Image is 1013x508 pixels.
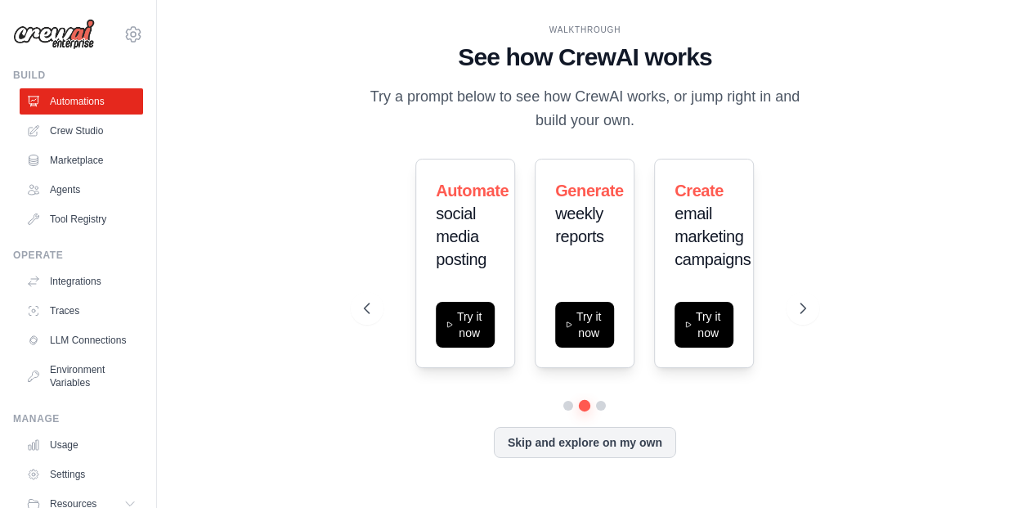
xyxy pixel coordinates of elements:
a: Agents [20,177,143,203]
iframe: Chat Widget [931,429,1013,508]
span: email marketing campaigns [675,205,751,268]
h1: See how CrewAI works [364,43,807,72]
button: Skip and explore on my own [494,427,676,458]
div: Build [13,69,143,82]
span: Automate [437,182,509,200]
a: Marketplace [20,147,143,173]
span: Create [675,182,724,200]
div: WALKTHROUGH [364,24,807,36]
a: Traces [20,298,143,324]
span: social media posting [437,205,487,268]
a: Settings [20,461,143,488]
span: weekly reports [556,205,604,245]
span: Generate [556,182,625,200]
img: Logo [13,19,95,50]
a: Tool Registry [20,206,143,232]
a: Usage [20,432,143,458]
a: Integrations [20,268,143,294]
div: Operate [13,249,143,262]
a: Automations [20,88,143,115]
button: Try it now [437,302,495,348]
p: Try a prompt below to see how CrewAI works, or jump right in and build your own. [364,85,807,133]
a: Environment Variables [20,357,143,396]
button: Try it now [556,302,615,348]
div: Manage [13,412,143,425]
button: Try it now [675,302,733,348]
a: LLM Connections [20,327,143,353]
a: Crew Studio [20,118,143,144]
